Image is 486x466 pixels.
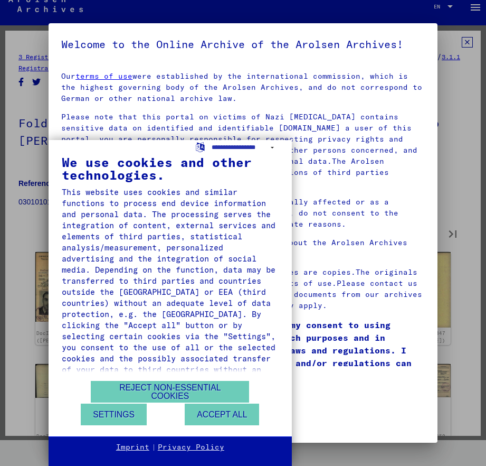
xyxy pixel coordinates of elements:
[158,442,224,453] a: Privacy Policy
[91,381,249,403] button: Reject non-essential cookies
[62,156,279,181] div: We use cookies and other technologies.
[116,442,149,453] a: Imprint
[185,404,259,425] button: Accept all
[81,404,147,425] button: Settings
[62,187,279,386] div: This website uses cookies and similar functions to process end device information and personal da...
